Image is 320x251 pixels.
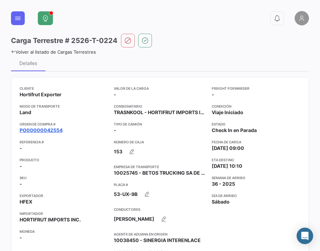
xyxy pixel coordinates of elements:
span: - [20,163,22,170]
app-card-info-title: Semana de Arribo [212,175,300,181]
app-card-info-title: Placa # [114,182,207,187]
span: TRASNKOOL - HORTIFRUT IMPORTS INC. [114,109,207,116]
span: 153 [114,148,122,155]
app-card-info-title: Cliente [20,86,108,91]
h3: Carga Terrestre # 2526-T-0224 [11,36,118,45]
app-card-info-title: Moneda [20,229,108,234]
span: 10025745 - BETOS TRUCKING SA DE CV [114,170,207,176]
span: HFEX [20,198,32,205]
span: [DATE] 09:00 [212,145,244,152]
app-card-info-title: ETA Destino [212,157,300,163]
app-card-info-title: Exportador [20,193,108,198]
span: Sábado [212,198,230,205]
app-card-info-title: Modo de Transporte [20,103,108,109]
div: Detalles [19,60,37,66]
app-card-info-title: Día de Arribo [212,193,300,198]
span: - [20,181,22,187]
span: 10038450 - SINERGIA INTERENLACE [114,237,201,244]
div: Abrir Intercom Messenger [297,228,313,244]
app-card-info-title: Importador [20,211,108,216]
app-card-info-title: Conductores [114,207,207,212]
app-card-info-title: SKU [20,175,108,181]
span: [DATE] 10:10 [212,163,242,170]
span: Viaje Iniciado [212,109,243,116]
span: - [114,91,116,98]
app-card-info-title: Freight Forwarder [212,86,300,91]
span: Check In en Parada [212,127,257,134]
a: Volver al listado de Cargas Terrestres [11,49,96,55]
app-card-info-title: Estado [212,121,300,127]
span: Hortifrut Exporter [20,91,62,98]
span: [PERSON_NAME] [114,216,154,222]
app-card-info-title: Agente de Aduana en Origen [114,231,207,237]
app-card-info-title: Número de Caja [114,139,207,145]
span: 36 - 2025 [212,181,235,187]
app-card-info-title: Orden de Compra # [20,121,108,127]
span: - [212,91,214,98]
span: - [20,234,22,241]
app-card-info-title: Valor de la Carga [114,86,207,91]
img: placeholder-user.png [295,11,309,25]
app-card-info-title: Fecha de carga [212,139,300,145]
span: Land [20,109,31,116]
span: - [114,127,116,134]
span: 53-UX-9B [114,191,137,198]
span: HORTIFRUT IMPORTS INC. [20,216,81,223]
app-card-info-title: Tipo de Camión [114,121,207,127]
app-card-info-title: Consignatario [114,103,207,109]
app-card-info-title: Condición [212,103,300,109]
a: PO00000042554 [20,127,63,134]
app-card-info-title: Empresa de Transporte [114,164,207,170]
